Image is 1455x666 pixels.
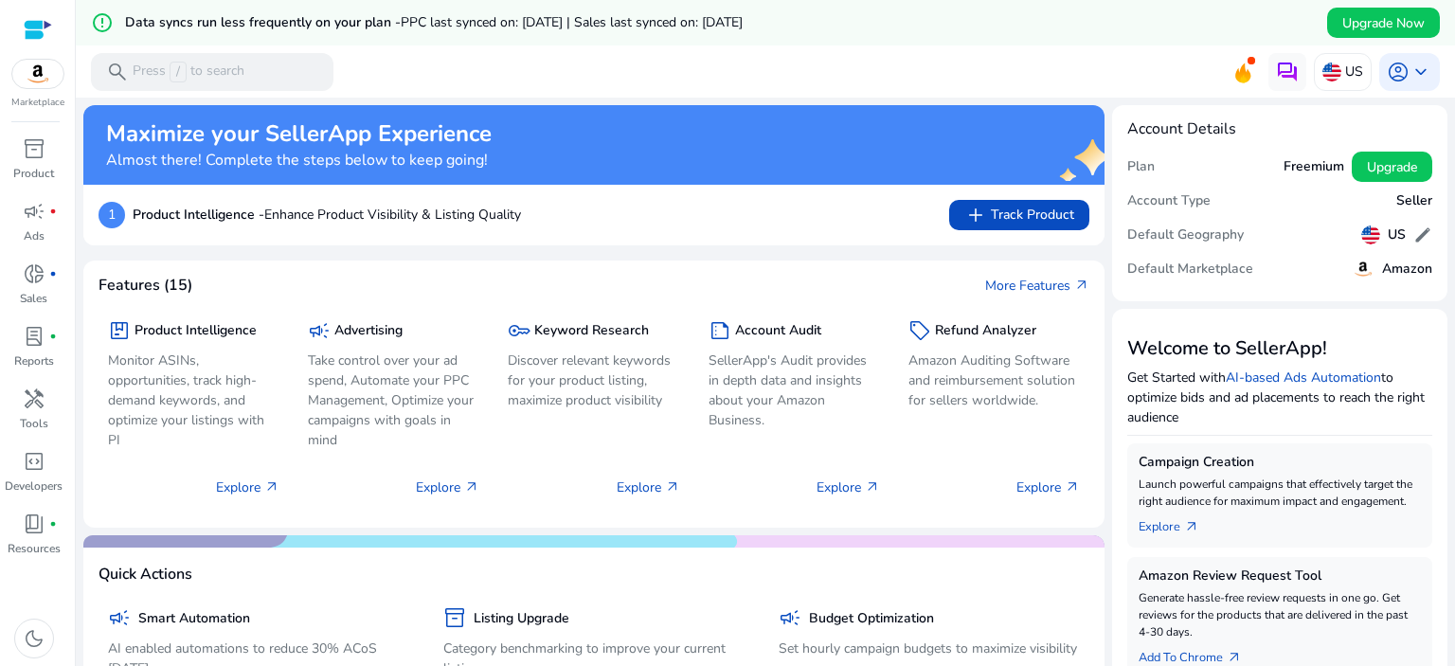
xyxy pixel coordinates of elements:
[138,611,250,627] h5: Smart Automation
[1352,152,1432,182] button: Upgrade
[108,319,131,342] span: package
[865,479,880,495] span: arrow_outward
[99,566,192,584] h4: Quick Actions
[1127,368,1432,427] p: Get Started with to optimize bids and ad placements to reach the right audience
[1139,589,1421,640] p: Generate hassle-free review requests in one go. Get reviews for the products that are delivered i...
[1396,193,1432,209] h5: Seller
[1139,510,1214,536] a: Explorearrow_outward
[133,205,521,225] p: Enhance Product Visibility & Listing Quality
[665,479,680,495] span: arrow_outward
[91,11,114,34] mat-icon: error_outline
[464,479,479,495] span: arrow_outward
[125,15,743,31] h5: Data syncs run less frequently on your plan -
[11,96,64,110] p: Marketplace
[416,477,479,497] p: Explore
[23,387,45,410] span: handyman
[13,165,54,182] p: Product
[135,323,257,339] h5: Product Intelligence
[964,204,987,226] span: add
[1388,227,1406,243] h5: US
[1387,61,1410,83] span: account_circle
[1284,159,1344,175] h5: Freemium
[108,606,131,629] span: campaign
[401,13,743,31] span: PPC last synced on: [DATE] | Sales last synced on: [DATE]
[1139,476,1421,510] p: Launch powerful campaigns that effectively target the right audience for maximum impact and engag...
[308,351,479,450] p: Take control over your ad spend, Automate your PPC Management, Optimize your campaigns with goals...
[534,323,649,339] h5: Keyword Research
[264,479,279,495] span: arrow_outward
[99,277,192,295] h4: Features (15)
[1139,455,1421,471] h5: Campaign Creation
[23,262,45,285] span: donut_small
[334,323,403,339] h5: Advertising
[23,137,45,160] span: inventory_2
[1342,13,1425,33] span: Upgrade Now
[908,319,931,342] span: sell
[508,319,530,342] span: key
[617,477,680,497] p: Explore
[908,351,1080,410] p: Amazon Auditing Software and reimbursement solution for sellers worldwide.
[106,152,492,170] h4: Almost there! Complete the steps below to keep going!
[1367,157,1417,177] span: Upgrade
[106,61,129,83] span: search
[1127,337,1432,360] h3: Welcome to SellerApp!
[1016,477,1080,497] p: Explore
[23,200,45,223] span: campaign
[8,540,61,557] p: Resources
[99,202,125,228] p: 1
[49,270,57,278] span: fiber_manual_record
[1226,369,1381,387] a: AI-based Ads Automation
[1139,568,1421,585] h5: Amazon Review Request Tool
[949,200,1089,230] button: addTrack Product
[133,62,244,82] p: Press to search
[1127,227,1244,243] h5: Default Geography
[49,520,57,528] span: fiber_manual_record
[1345,55,1363,88] p: US
[1127,159,1155,175] h5: Plan
[12,60,63,88] img: amazon.svg
[108,351,279,450] p: Monitor ASINs, opportunities, track high-demand keywords, and optimize your listings with PI
[23,627,45,650] span: dark_mode
[23,513,45,535] span: book_4
[20,415,48,432] p: Tools
[1413,225,1432,244] span: edit
[964,204,1074,226] span: Track Product
[985,276,1089,296] a: More Featuresarrow_outward
[170,62,187,82] span: /
[49,207,57,215] span: fiber_manual_record
[1361,225,1380,244] img: us.svg
[709,319,731,342] span: summarize
[735,323,821,339] h5: Account Audit
[1227,650,1242,665] span: arrow_outward
[1327,8,1440,38] button: Upgrade Now
[308,319,331,342] span: campaign
[809,611,934,627] h5: Budget Optimization
[1127,193,1211,209] h5: Account Type
[779,606,801,629] span: campaign
[1410,61,1432,83] span: keyboard_arrow_down
[133,206,264,224] b: Product Intelligence -
[20,290,47,307] p: Sales
[474,611,569,627] h5: Listing Upgrade
[935,323,1036,339] h5: Refund Analyzer
[49,333,57,340] span: fiber_manual_record
[1382,261,1432,278] h5: Amazon
[5,477,63,495] p: Developers
[443,606,466,629] span: inventory_2
[1322,63,1341,81] img: us.svg
[216,477,279,497] p: Explore
[1352,258,1374,280] img: amazon.svg
[1074,278,1089,293] span: arrow_outward
[14,352,54,369] p: Reports
[23,325,45,348] span: lab_profile
[1065,479,1080,495] span: arrow_outward
[24,227,45,244] p: Ads
[779,639,1080,658] p: Set hourly campaign budgets to maximize visibility
[23,450,45,473] span: code_blocks
[106,120,492,148] h2: Maximize your SellerApp Experience
[1127,261,1253,278] h5: Default Marketplace
[1127,120,1236,138] h4: Account Details
[508,351,679,410] p: Discover relevant keywords for your product listing, maximize product visibility
[709,351,880,430] p: SellerApp's Audit provides in depth data and insights about your Amazon Business.
[817,477,880,497] p: Explore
